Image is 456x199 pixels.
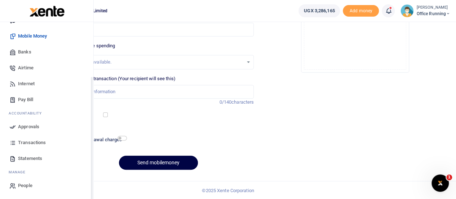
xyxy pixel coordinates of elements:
[304,7,335,14] span: UGX 3,286,165
[18,139,46,146] span: Transactions
[6,60,88,76] a: Airtime
[296,4,343,17] li: Wallet ballance
[30,6,65,17] img: logo-large
[298,4,340,17] a: UGX 3,286,165
[6,108,88,119] li: Ac
[18,96,33,103] span: Pay Bill
[6,28,88,44] a: Mobile Money
[6,44,88,60] a: Banks
[18,182,32,189] span: People
[63,75,176,82] label: Memo for this transaction (Your recipient will see this)
[446,174,452,180] span: 1
[18,123,39,130] span: Approvals
[400,4,450,17] a: profile-user [PERSON_NAME] Office Running
[416,10,450,17] span: Office Running
[431,174,449,192] iframe: Intercom live chat
[68,59,243,66] div: No options available.
[220,99,232,105] span: 0/140
[14,111,41,116] span: countability
[6,166,88,178] li: M
[6,92,88,108] a: Pay Bill
[416,5,450,11] small: [PERSON_NAME]
[6,119,88,135] a: Approvals
[18,64,34,72] span: Airtime
[29,8,65,13] a: logo-small logo-large logo-large
[6,76,88,92] a: Internet
[18,80,35,87] span: Internet
[231,99,254,105] span: characters
[63,23,254,36] input: UGX
[400,4,413,17] img: profile-user
[6,151,88,166] a: Statements
[18,155,42,162] span: Statements
[12,169,26,175] span: anage
[18,33,47,40] span: Mobile Money
[343,5,379,17] span: Add money
[18,48,31,56] span: Banks
[6,135,88,151] a: Transactions
[6,178,88,194] a: People
[343,8,379,13] a: Add money
[119,156,198,170] button: Send mobilemoney
[63,85,254,99] input: Enter extra information
[343,5,379,17] li: Toup your wallet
